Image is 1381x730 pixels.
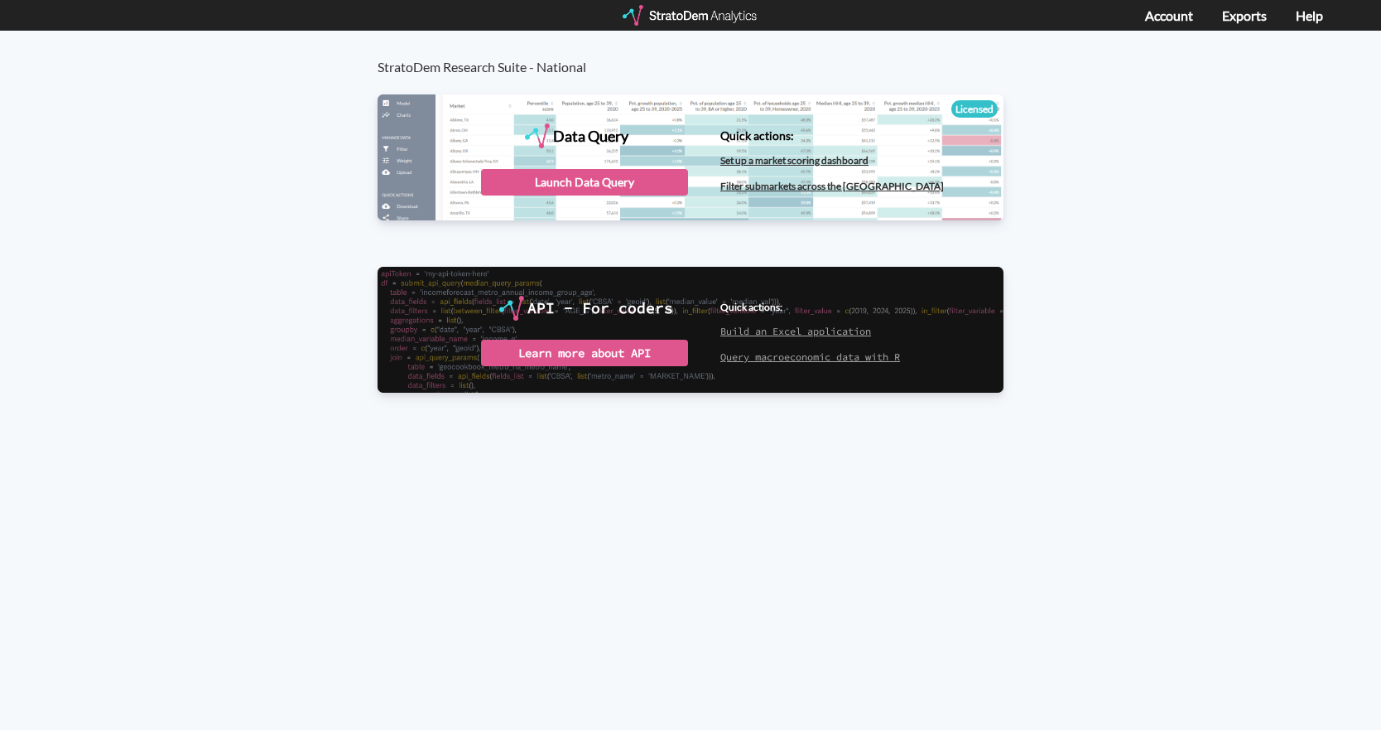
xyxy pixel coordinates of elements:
[527,296,673,321] div: API - For coders
[481,169,688,196] div: Launch Data Query
[720,325,871,337] a: Build an Excel application
[1296,7,1323,23] a: Help
[1222,7,1267,23] a: Exports
[481,340,688,366] div: Learn more about API
[1145,7,1193,23] a: Account
[553,123,628,148] div: Data Query
[951,100,998,118] div: Licensed
[378,31,1021,75] h3: StratoDem Research Suite - National
[720,129,944,142] h4: Quick actions:
[720,180,944,192] a: Filter submarkets across the [GEOGRAPHIC_DATA]
[720,350,900,363] a: Query macroeconomic data with R
[720,154,869,167] a: Set up a market scoring dashboard
[720,302,900,312] h4: Quick actions:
